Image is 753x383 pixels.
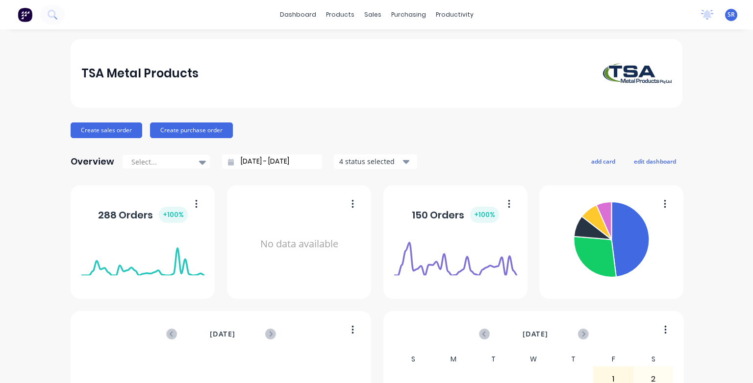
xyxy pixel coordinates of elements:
button: Create purchase order [150,122,233,138]
span: [DATE] [210,329,235,339]
div: 4 status selected [339,156,401,167]
button: 4 status selected [334,154,417,169]
button: Create sales order [71,122,142,138]
div: T [553,352,594,366]
div: 150 Orders [412,207,499,223]
img: TSA Metal Products [603,63,672,84]
div: purchasing [386,7,431,22]
div: No data available [238,198,361,290]
div: F [593,352,633,366]
a: dashboard [275,7,321,22]
div: T [474,352,514,366]
div: TSA Metal Products [81,64,199,83]
div: sales [359,7,386,22]
span: SR [728,10,735,19]
div: W [513,352,553,366]
button: add card [585,155,622,168]
div: Overview [71,152,114,171]
span: [DATE] [523,329,548,339]
div: + 100 % [159,207,188,223]
div: products [321,7,359,22]
div: + 100 % [470,207,499,223]
img: Factory [18,7,32,22]
button: edit dashboard [627,155,682,168]
div: S [394,352,434,366]
div: productivity [431,7,478,22]
div: M [433,352,474,366]
div: S [633,352,674,366]
div: 288 Orders [98,207,188,223]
